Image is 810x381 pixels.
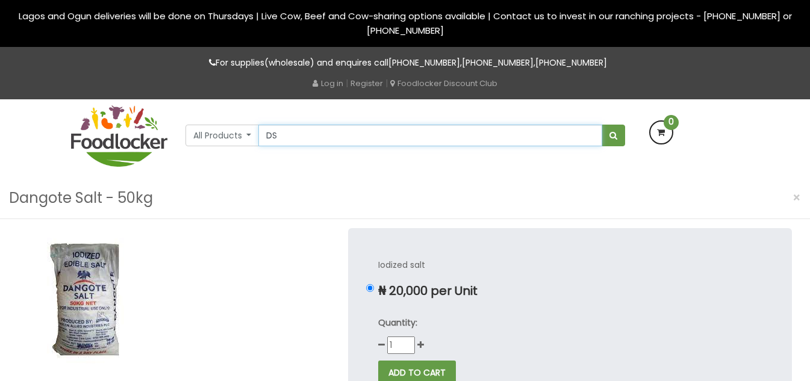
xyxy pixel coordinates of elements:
[462,57,534,69] a: [PHONE_NUMBER]
[185,125,260,146] button: All Products
[535,57,607,69] a: [PHONE_NUMBER]
[366,284,374,292] input: ₦ 20,000 per Unit
[9,187,153,209] h3: Dangote Salt - 50kg
[793,189,801,206] span: ×
[258,125,602,146] input: Search our variety of products
[388,57,460,69] a: [PHONE_NUMBER]
[346,77,348,89] span: |
[18,228,154,364] img: Dangote Salt - 50kg
[350,78,383,89] a: Register
[19,10,792,37] span: Lagos and Ogun deliveries will be done on Thursdays | Live Cow, Beef and Cow-sharing options avai...
[378,317,417,329] strong: Quantity:
[390,78,497,89] a: Foodlocker Discount Club
[787,185,807,210] button: Close
[313,78,343,89] a: Log in
[378,284,762,298] p: ₦ 20,000 per Unit
[664,115,679,130] span: 0
[385,77,388,89] span: |
[71,56,740,70] p: For supplies(wholesale) and enquires call , ,
[71,105,167,167] img: FoodLocker
[378,258,762,272] p: Iodized salt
